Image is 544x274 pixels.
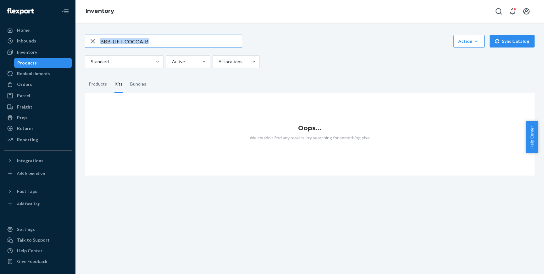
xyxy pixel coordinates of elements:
[171,59,172,65] input: Active
[86,8,114,14] a: Inventory
[17,248,42,254] div: Help Center
[4,156,72,166] button: Integrations
[4,47,72,57] a: Inventory
[492,5,505,18] button: Open Search Box
[17,70,50,77] div: Replenishments
[490,35,535,48] button: Sync Catalog
[4,69,72,79] a: Replenishments
[80,2,119,20] ol: breadcrumbs
[59,5,72,18] button: Close Navigation
[17,104,32,110] div: Freight
[4,224,72,234] a: Settings
[130,75,146,93] div: Bundles
[506,5,519,18] button: Open notifications
[4,91,72,101] a: Parcel
[17,38,36,44] div: Inbounds
[17,137,38,143] div: Reporting
[4,256,72,266] button: Give Feedback
[458,38,480,44] div: Action
[4,102,72,112] a: Freight
[4,36,72,46] a: Inbounds
[526,121,538,153] button: Help Center
[17,171,45,176] div: Add Integration
[17,188,37,194] div: Fast Tags
[520,5,533,18] button: Open account menu
[4,123,72,133] a: Returns
[17,115,27,121] div: Prep
[17,158,43,164] div: Integrations
[17,27,30,33] div: Home
[17,81,32,87] div: Orders
[114,75,123,93] div: Kits
[4,235,72,245] a: Talk to Support
[4,113,72,123] a: Prep
[17,258,47,265] div: Give Feedback
[85,125,535,131] h1: Oops...
[17,237,50,243] div: Talk to Support
[17,49,37,55] div: Inventory
[100,35,242,48] input: Search inventory by name or sku
[14,58,72,68] a: Products
[4,135,72,145] a: Reporting
[17,226,35,232] div: Settings
[453,35,485,48] button: Action
[4,246,72,256] a: Help Center
[4,25,72,35] a: Home
[7,8,34,14] img: Flexport logo
[17,201,40,206] div: Add Fast Tag
[17,125,34,131] div: Returns
[85,135,535,141] p: We couldn't find any results, try searching for something else
[17,92,30,99] div: Parcel
[90,59,91,65] input: Standard
[89,75,107,93] div: Products
[4,199,72,209] a: Add Fast Tag
[4,79,72,89] a: Orders
[4,168,72,178] a: Add Integration
[17,60,37,66] div: Products
[4,186,72,196] button: Fast Tags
